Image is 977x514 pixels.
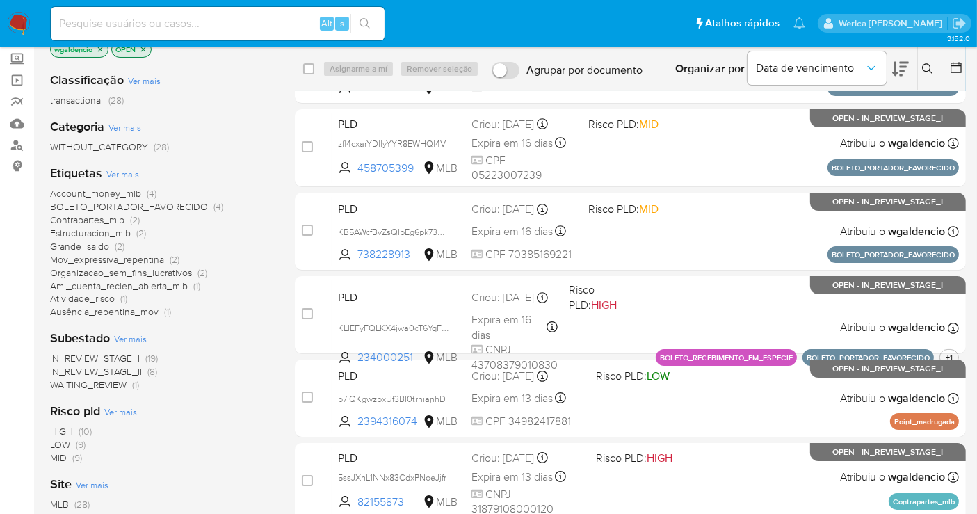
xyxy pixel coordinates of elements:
input: Pesquise usuários ou casos... [51,15,385,33]
button: search-icon [350,14,379,33]
p: werica.jgaldencio@mercadolivre.com [839,17,947,30]
span: 3.152.0 [947,33,970,44]
span: Alt [321,17,332,30]
span: Atalhos rápidos [705,16,780,31]
a: Sair [952,16,967,31]
span: s [340,17,344,30]
a: Notificações [793,17,805,29]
